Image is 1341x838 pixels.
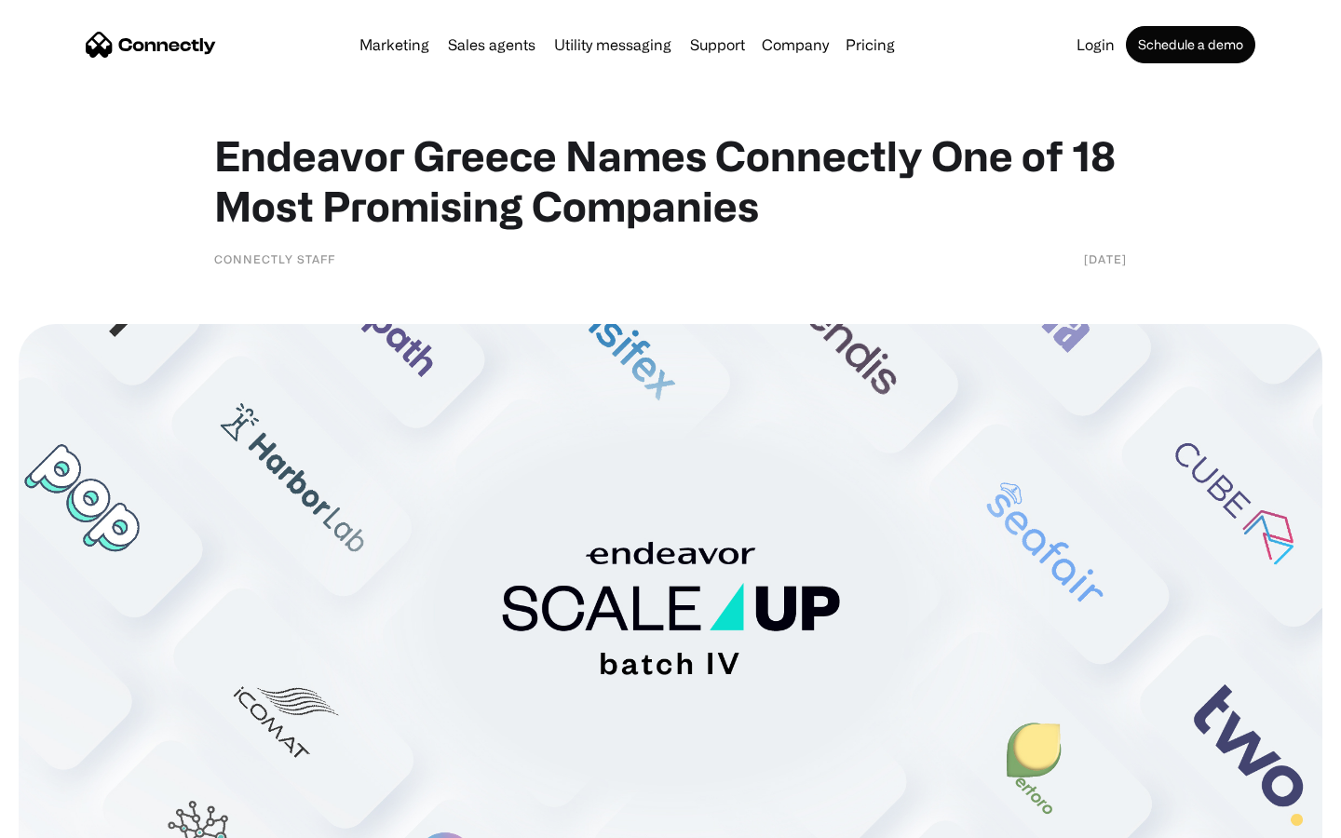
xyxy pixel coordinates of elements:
[440,37,543,52] a: Sales agents
[214,130,1127,231] h1: Endeavor Greece Names Connectly One of 18 Most Promising Companies
[19,805,112,831] aside: Language selected: English
[1069,37,1122,52] a: Login
[1126,26,1255,63] a: Schedule a demo
[352,37,437,52] a: Marketing
[1084,250,1127,268] div: [DATE]
[214,250,335,268] div: Connectly Staff
[37,805,112,831] ul: Language list
[547,37,679,52] a: Utility messaging
[683,37,752,52] a: Support
[762,32,829,58] div: Company
[838,37,902,52] a: Pricing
